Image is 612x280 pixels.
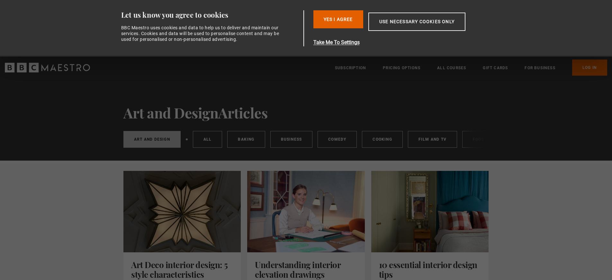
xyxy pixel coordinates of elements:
[572,60,607,76] a: Log In
[255,259,340,280] a: Understanding interior elevation drawings
[437,65,466,71] a: All Courses
[123,103,218,122] span: Art and Design
[335,65,366,71] a: Subscription
[313,39,496,46] button: Take Me To Settings
[123,131,181,148] a: Art and Design
[121,25,283,42] div: BBC Maestro uses cookies and data to help us to deliver and maintain our services. Cookies and da...
[121,10,301,20] div: Let us know you agree to cookies
[368,13,465,31] button: Use necessary cookies only
[408,131,457,148] a: Film and TV
[525,65,555,71] a: For business
[362,131,402,148] a: Cooking
[227,131,265,148] a: Baking
[313,10,363,28] button: Yes I Agree
[383,65,420,71] a: Pricing Options
[379,259,477,280] a: 10 essential interior design tips
[5,63,90,72] svg: BBC Maestro
[193,131,222,148] a: All
[123,105,489,121] h1: Articles
[270,131,313,148] a: Business
[318,131,357,148] a: Comedy
[335,60,607,76] nav: Primary
[131,259,228,280] a: Art Deco interior design: 5 style characteristics
[123,131,489,150] nav: Categories
[483,65,508,71] a: Gift Cards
